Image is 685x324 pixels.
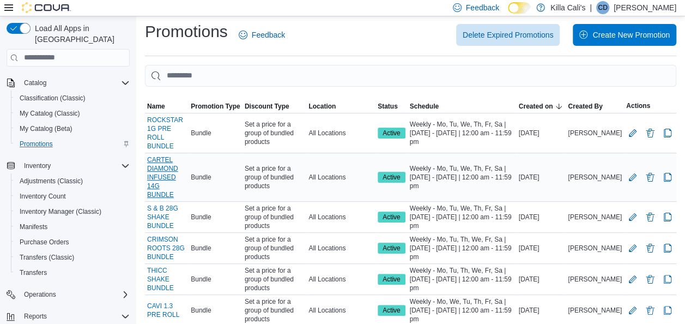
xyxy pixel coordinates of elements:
span: Promotions [15,137,130,151]
span: Inventory Manager (Classic) [15,205,130,218]
button: Transfers [11,265,134,280]
input: This is a search bar. As you type, the results lower in the page will automatically filter. [145,65,676,87]
a: Inventory Manager (Classic) [15,205,106,218]
button: Schedule [408,100,517,113]
span: Transfers [15,266,130,279]
span: Actions [626,101,650,110]
span: Weekly - Mo, Tu, We, Th, Fr, Sa | [DATE] - [DATE] | 12:00 am - 11:59 pm [410,204,514,230]
span: My Catalog (Classic) [15,107,130,120]
a: THICC SHAKE BUNDLE [147,266,186,292]
span: Inventory Count [15,190,130,203]
button: Delete Promotion [644,304,657,317]
button: Clone Promotion [661,304,674,317]
span: Weekly - Mo, Tu, Th, We, Fr, Sa | [DATE] - [DATE] | 12:00 am - 11:59 pm [410,235,514,261]
button: Name [145,100,189,113]
button: My Catalog (Classic) [11,106,134,121]
a: CRIMSON ROOTS 28G BUNDLE [147,235,186,261]
span: Active [378,305,405,316]
button: Edit Promotion [626,242,639,255]
span: All Locations [308,129,345,137]
div: Callie Dill [596,1,609,14]
button: Clone Promotion [661,127,674,140]
span: Bundle [191,213,211,221]
span: Catalog [24,79,46,87]
button: Discount Type [243,100,306,113]
button: Location [306,100,375,113]
div: Set a price for a group of bundled products [243,162,306,193]
span: Transfers (Classic) [15,251,130,264]
button: My Catalog (Beta) [11,121,134,136]
button: Edit Promotion [626,171,639,184]
span: Classification (Classic) [20,94,86,103]
span: Transfers [20,268,47,277]
button: Created By [566,100,624,113]
span: Operations [24,290,56,299]
span: Inventory [20,159,130,172]
button: Inventory [2,158,134,173]
span: Active [378,172,405,183]
button: Inventory [20,159,55,172]
span: Create New Promotion [592,29,670,40]
span: Bundle [191,306,211,315]
span: Adjustments (Classic) [15,175,130,188]
span: Promotion Type [191,102,240,111]
span: All Locations [308,306,345,315]
span: Load All Apps in [GEOGRAPHIC_DATA] [31,23,130,45]
button: Operations [20,288,60,301]
span: Weekly - Mo, Tu, We, Th, Fr, Sa | [DATE] - [DATE] | 12:00 am - 11:59 pm [410,120,514,146]
span: Created on [519,102,553,111]
span: Reports [24,312,47,321]
span: Inventory Count [20,192,66,201]
a: S & B 28G SHAKE BUNDLE [147,204,186,230]
a: Purchase Orders [15,236,74,249]
button: Transfers (Classic) [11,250,134,265]
span: Created By [568,102,602,111]
div: Set a price for a group of bundled products [243,202,306,232]
a: Classification (Classic) [15,92,90,105]
span: Bundle [191,129,211,137]
span: Adjustments (Classic) [20,177,83,185]
span: All Locations [308,244,345,253]
span: Active [378,274,405,285]
span: My Catalog (Classic) [20,109,80,118]
span: Classification (Classic) [15,92,130,105]
div: [DATE] [517,127,566,140]
span: My Catalog (Beta) [15,122,130,135]
span: Location [308,102,336,111]
div: [DATE] [517,171,566,184]
a: Adjustments (Classic) [15,175,87,188]
button: Delete Promotion [644,171,657,184]
button: Clone Promotion [661,211,674,224]
button: Clone Promotion [661,171,674,184]
button: Purchase Orders [11,235,134,250]
span: Delete Expired Promotions [463,29,554,40]
span: Name [147,102,165,111]
button: Clone Promotion [661,242,674,255]
button: Classification (Classic) [11,91,134,106]
div: Set a price for a group of bundled products [243,233,306,263]
button: Inventory Count [11,189,134,204]
h1: Promotions [145,21,228,43]
span: Active [383,172,401,182]
a: Promotions [15,137,57,151]
button: Delete Expired Promotions [456,24,560,46]
button: Catalog [2,75,134,91]
button: Manifests [11,219,134,235]
button: Edit Promotion [626,304,639,317]
div: Set a price for a group of bundled products [243,118,306,148]
button: Reports [20,310,51,323]
span: CD [598,1,607,14]
span: Status [378,102,398,111]
button: Delete Promotion [644,242,657,255]
button: Operations [2,287,134,302]
span: Inventory [24,161,51,170]
span: Active [378,128,405,139]
a: Feedback [234,24,289,46]
button: Edit Promotion [626,127,639,140]
div: [DATE] [517,273,566,286]
a: ROCKSTAR 1G PRE ROLL BUNDLE [147,116,186,151]
span: [PERSON_NAME] [568,213,622,221]
button: Edit Promotion [626,211,639,224]
button: Delete Promotion [644,127,657,140]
